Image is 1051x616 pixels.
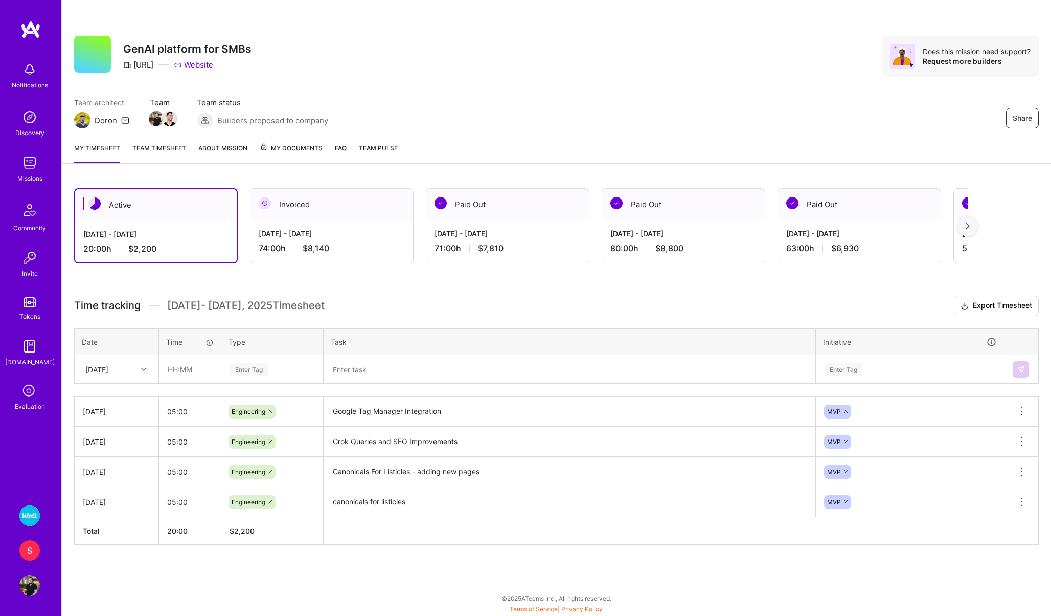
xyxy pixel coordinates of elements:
[325,398,814,426] textarea: Google Tag Manager Integration
[827,498,841,506] span: MVP
[159,428,221,455] input: HH:MM
[19,336,40,357] img: guide book
[232,468,265,476] span: Engineering
[162,111,177,126] img: Team Member Avatar
[561,605,603,613] a: Privacy Policy
[17,540,42,561] a: S
[159,517,221,545] th: 20:00
[12,80,48,91] div: Notifications
[831,243,859,254] span: $6,930
[13,223,46,233] div: Community
[260,143,323,154] span: My Documents
[17,575,42,596] a: User Avatar
[335,143,347,163] a: FAQ
[159,458,221,486] input: HH:MM
[123,61,131,69] i: icon CompanyGray
[128,244,156,254] span: $2,200
[825,361,862,377] div: Enter Tag
[17,505,42,526] a: Wolt - Fintech: Payments Expansion Team
[230,361,268,377] div: Enter Tag
[150,97,176,108] span: Team
[198,143,247,163] a: About Mission
[324,328,816,355] th: Task
[221,328,324,355] th: Type
[150,110,163,127] a: Team Member Avatar
[132,143,186,163] a: Team timesheet
[17,173,42,184] div: Missions
[232,408,265,415] span: Engineering
[83,467,150,477] div: [DATE]
[75,189,237,221] div: Active
[19,311,40,322] div: Tokens
[435,243,581,254] div: 71:00 h
[20,20,41,39] img: logo
[15,401,45,412] div: Evaluation
[159,398,221,425] input: HH:MM
[19,505,40,526] img: Wolt - Fintech: Payments Expansion Team
[827,438,841,446] span: MVP
[610,228,757,239] div: [DATE] - [DATE]
[478,243,504,254] span: $7,810
[159,489,221,516] input: HH:MM
[510,605,558,613] a: Terms of Service
[325,488,814,516] textarea: canonicals for listicles
[83,436,150,447] div: [DATE]
[83,229,229,239] div: [DATE] - [DATE]
[19,248,40,268] img: Invite
[827,468,841,476] span: MVP
[166,337,214,347] div: Time
[75,517,159,545] th: Total
[823,336,997,348] div: Initiative
[359,144,398,152] span: Team Pulse
[259,228,405,239] div: [DATE] - [DATE]
[88,197,101,210] img: Active
[230,526,255,535] span: $ 2,200
[259,243,405,254] div: 74:00 h
[19,107,40,127] img: discovery
[961,301,969,312] i: icon Download
[141,367,146,372] i: icon Chevron
[778,189,941,220] div: Paid Out
[610,243,757,254] div: 80:00 h
[197,97,328,108] span: Team status
[123,59,153,70] div: [URL]
[159,356,220,383] input: HH:MM
[426,189,589,220] div: Paid Out
[74,143,120,163] a: My timesheet
[74,112,90,128] img: Team Architect
[259,197,271,209] img: Invoiced
[19,152,40,173] img: teamwork
[19,540,40,561] div: S
[325,428,814,456] textarea: Grok Queries and SEO Improvements
[325,458,814,486] textarea: Canonicals For Listicles - adding new pages
[610,197,623,209] img: Paid Out
[217,115,328,126] span: Builders proposed to company
[1006,108,1039,128] button: Share
[197,112,213,128] img: Builders proposed to company
[22,268,38,279] div: Invite
[20,382,39,401] i: icon SelectionTeam
[435,228,581,239] div: [DATE] - [DATE]
[966,223,970,230] img: right
[19,575,40,596] img: User Avatar
[75,328,159,355] th: Date
[1017,365,1025,373] img: Submit
[83,406,150,417] div: [DATE]
[15,127,44,138] div: Discovery
[17,198,42,223] img: Community
[954,296,1039,316] button: Export Timesheet
[83,244,229,254] div: 20:00 h
[19,59,40,80] img: bell
[232,498,265,506] span: Engineering
[61,585,1051,611] div: © 2025 ATeams Inc., All rights reserved.
[24,297,36,307] img: tokens
[232,438,265,446] span: Engineering
[510,605,603,613] span: |
[83,497,150,508] div: [DATE]
[303,243,329,254] span: $8,140
[962,197,974,209] img: Paid Out
[74,299,141,312] span: Time tracking
[260,143,323,163] a: My Documents
[890,44,915,69] img: Avatar
[602,189,765,220] div: Paid Out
